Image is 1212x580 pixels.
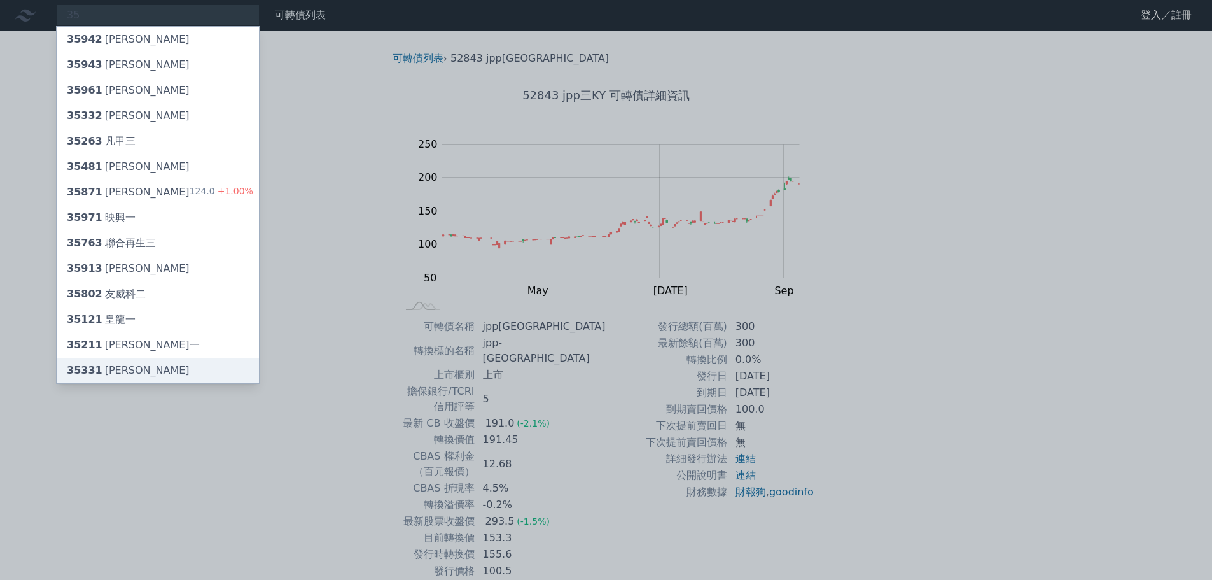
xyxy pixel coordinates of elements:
[67,337,200,353] div: [PERSON_NAME]一
[67,286,146,302] div: 友威科二
[57,281,259,307] a: 35802友威科二
[57,154,259,180] a: 35481[PERSON_NAME]
[57,129,259,154] a: 35263凡甲三
[57,332,259,358] a: 35211[PERSON_NAME]一
[67,57,190,73] div: [PERSON_NAME]
[67,339,102,351] span: 35211
[57,256,259,281] a: 35913[PERSON_NAME]
[67,32,190,47] div: [PERSON_NAME]
[67,211,102,223] span: 35971
[67,186,102,198] span: 35871
[67,261,190,276] div: [PERSON_NAME]
[67,237,102,249] span: 35763
[57,180,259,205] a: 35871[PERSON_NAME] 124.0+1.00%
[67,210,136,225] div: 映興一
[57,78,259,103] a: 35961[PERSON_NAME]
[67,236,156,251] div: 聯合再生三
[57,27,259,52] a: 35942[PERSON_NAME]
[57,307,259,332] a: 35121皇龍一
[57,205,259,230] a: 35971映興一
[67,110,102,122] span: 35332
[67,134,136,149] div: 凡甲三
[67,262,102,274] span: 35913
[57,52,259,78] a: 35943[PERSON_NAME]
[57,230,259,256] a: 35763聯合再生三
[67,135,102,147] span: 35263
[67,363,190,378] div: [PERSON_NAME]
[67,288,102,300] span: 35802
[67,313,102,325] span: 35121
[57,358,259,383] a: 35331[PERSON_NAME]
[67,84,102,96] span: 35961
[67,59,102,71] span: 35943
[67,185,190,200] div: [PERSON_NAME]
[67,159,190,174] div: [PERSON_NAME]
[67,108,190,124] div: [PERSON_NAME]
[190,185,253,200] div: 124.0
[67,364,102,376] span: 35331
[57,103,259,129] a: 35332[PERSON_NAME]
[67,312,136,327] div: 皇龍一
[67,33,102,45] span: 35942
[67,160,102,173] span: 35481
[67,83,190,98] div: [PERSON_NAME]
[215,186,253,196] span: +1.00%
